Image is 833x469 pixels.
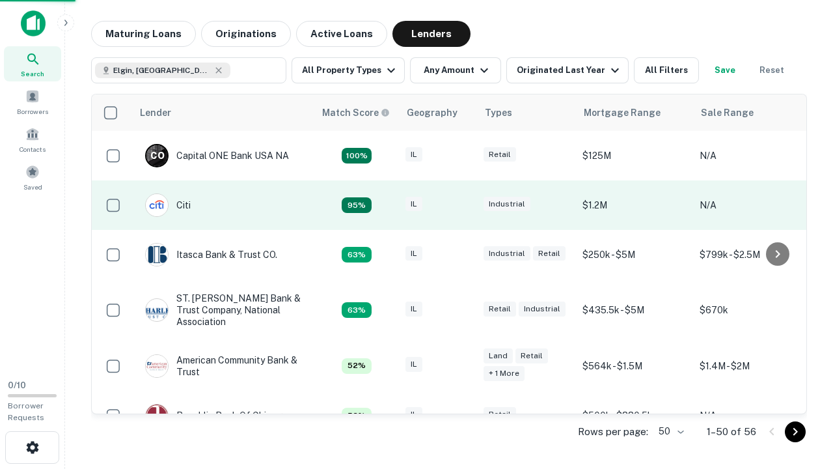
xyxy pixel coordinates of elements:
[576,94,693,131] th: Mortgage Range
[23,182,42,192] span: Saved
[145,193,191,217] div: Citi
[146,194,168,216] img: picture
[145,292,301,328] div: ST. [PERSON_NAME] Bank & Trust Company, National Association
[634,57,699,83] button: All Filters
[484,407,516,422] div: Retail
[693,391,810,440] td: N/A
[392,21,471,47] button: Lenders
[20,144,46,154] span: Contacts
[146,405,168,427] img: picture
[314,94,399,131] th: Capitalize uses an advanced AI algorithm to match your search with the best lender. The match sco...
[515,348,548,363] div: Retail
[146,299,168,321] img: picture
[4,84,61,119] a: Borrowers
[693,341,810,391] td: $1.4M - $2M
[342,148,372,163] div: Capitalize uses an advanced AI algorithm to match your search with the best lender. The match sco...
[484,366,525,381] div: + 1 more
[693,180,810,230] td: N/A
[132,94,314,131] th: Lender
[484,147,516,162] div: Retail
[485,105,512,121] div: Types
[704,57,746,83] button: Save your search to get updates of matches that match your search criteria.
[17,106,48,117] span: Borrowers
[484,197,530,212] div: Industrial
[533,246,566,261] div: Retail
[146,244,168,266] img: picture
[322,106,390,120] div: Capitalize uses an advanced AI algorithm to match your search with the best lender. The match sco...
[405,357,422,372] div: IL
[707,424,756,440] p: 1–50 of 56
[701,105,754,121] div: Sale Range
[576,230,693,279] td: $250k - $5M
[768,365,833,427] iframe: Chat Widget
[519,302,566,317] div: Industrial
[405,246,422,261] div: IL
[342,302,372,318] div: Capitalize uses an advanced AI algorithm to match your search with the best lender. The match sco...
[576,131,693,180] td: $125M
[405,302,422,317] div: IL
[342,358,372,374] div: Capitalize uses an advanced AI algorithm to match your search with the best lender. The match sco...
[407,105,457,121] div: Geography
[342,408,372,423] div: Capitalize uses an advanced AI algorithm to match your search with the best lender. The match sco...
[693,131,810,180] td: N/A
[477,94,576,131] th: Types
[576,341,693,391] td: $564k - $1.5M
[484,302,516,317] div: Retail
[21,10,46,36] img: capitalize-icon.png
[8,401,44,422] span: Borrower Requests
[693,230,810,279] td: $799k - $2.5M
[584,105,661,121] div: Mortgage Range
[576,180,693,230] td: $1.2M
[201,21,291,47] button: Originations
[653,422,686,441] div: 50
[484,246,530,261] div: Industrial
[113,64,211,76] span: Elgin, [GEOGRAPHIC_DATA], [GEOGRAPHIC_DATA]
[145,404,288,427] div: Republic Bank Of Chicago
[342,247,372,263] div: Capitalize uses an advanced AI algorithm to match your search with the best lender. The match sco...
[145,243,277,266] div: Itasca Bank & Trust CO.
[693,279,810,341] td: $670k
[146,355,168,377] img: picture
[578,424,648,440] p: Rows per page:
[405,197,422,212] div: IL
[145,354,301,378] div: American Community Bank & Trust
[576,391,693,440] td: $500k - $880.5k
[484,348,513,363] div: Land
[405,147,422,162] div: IL
[292,57,405,83] button: All Property Types
[4,46,61,81] a: Search
[145,144,289,167] div: Capital ONE Bank USA NA
[296,21,387,47] button: Active Loans
[517,63,623,78] div: Originated Last Year
[410,57,501,83] button: Any Amount
[8,380,26,390] span: 0 / 10
[751,57,793,83] button: Reset
[576,279,693,341] td: $435.5k - $5M
[4,160,61,195] a: Saved
[506,57,629,83] button: Originated Last Year
[4,122,61,157] a: Contacts
[405,407,422,422] div: IL
[322,106,387,120] h6: Match Score
[21,68,44,79] span: Search
[342,197,372,213] div: Capitalize uses an advanced AI algorithm to match your search with the best lender. The match sco...
[785,421,806,442] button: Go to next page
[91,21,196,47] button: Maturing Loans
[399,94,477,131] th: Geography
[150,149,164,163] p: C O
[140,105,171,121] div: Lender
[693,94,810,131] th: Sale Range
